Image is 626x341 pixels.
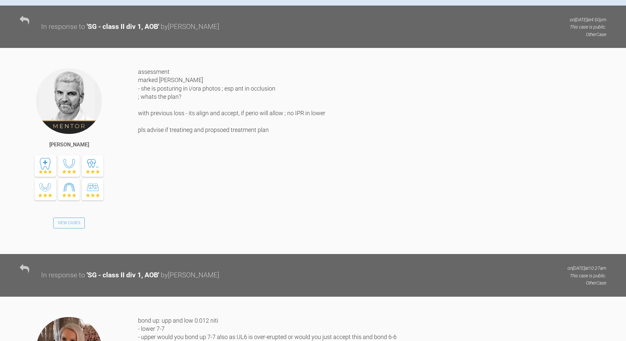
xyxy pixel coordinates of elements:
div: In response to [41,21,85,32]
p: on [DATE] at 4:50pm [570,16,606,23]
div: assessment marked [PERSON_NAME] - she is posturing in i/ora photos ; esp ant in occlusion ; whats... [138,68,606,244]
p: This case is public. [568,272,606,279]
p: Other Case [568,279,606,287]
p: This case is public. [570,23,606,31]
div: In response to [41,270,85,281]
div: by [PERSON_NAME] [161,21,219,32]
img: Ross Hobson [35,68,103,135]
a: View Cases [53,218,85,229]
div: by [PERSON_NAME] [161,270,219,281]
div: [PERSON_NAME] [49,140,89,149]
p: Other Case [570,31,606,38]
p: on [DATE] at 10:27am [568,265,606,272]
div: ' SG - class II div 1, AOB ' [87,270,159,281]
div: ' SG - class II div 1, AOB ' [87,21,159,32]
